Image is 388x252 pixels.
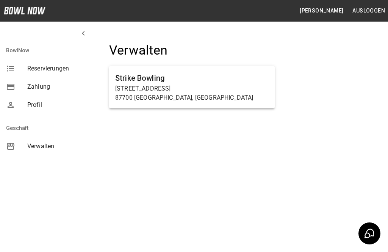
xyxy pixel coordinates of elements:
button: [PERSON_NAME] [297,4,346,18]
h4: Verwalten [109,42,275,58]
span: Profil [27,100,85,110]
span: Reservierungen [27,64,85,73]
h6: Strike Bowling [115,72,269,84]
span: Zahlung [27,82,85,91]
img: logo [4,7,45,14]
p: [STREET_ADDRESS] [115,84,269,93]
span: Verwalten [27,142,85,151]
button: Ausloggen [349,4,388,18]
p: 87700 [GEOGRAPHIC_DATA], [GEOGRAPHIC_DATA] [115,93,269,102]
